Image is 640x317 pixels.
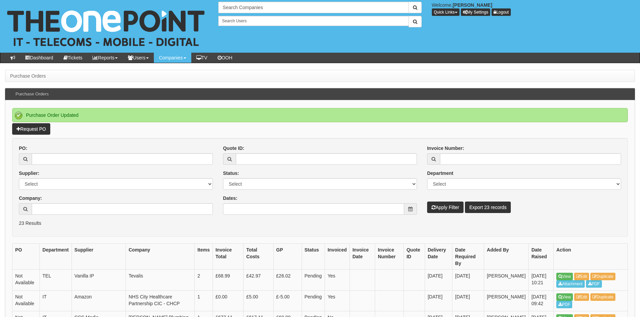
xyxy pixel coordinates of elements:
[123,53,154,63] a: Users
[20,53,58,63] a: Dashboard
[375,244,404,270] th: Invoice Number
[556,273,573,280] a: View
[590,273,615,280] a: Duplicate
[12,108,628,122] div: Purchase Order Updated
[586,280,602,288] a: PDF
[574,273,589,280] a: Edit
[350,244,375,270] th: Invoice Date
[529,270,554,291] td: [DATE] 10:21
[432,8,460,16] button: Quick Links
[244,244,274,270] th: Total Costs
[484,290,529,311] td: [PERSON_NAME]
[273,270,302,291] td: £26.02
[213,244,243,270] th: Invoice Total
[425,270,452,291] td: [DATE]
[72,290,126,311] td: Amazon
[218,2,409,13] input: Search Companies
[154,53,191,63] a: Companies
[19,145,27,152] label: PO:
[126,244,195,270] th: Company
[12,270,40,291] td: Not Available
[218,16,409,26] input: Search Users
[556,293,573,301] a: View
[461,8,491,16] a: My Settings
[58,53,88,63] a: Tickets
[452,270,484,291] td: [DATE]
[484,244,529,270] th: Added By
[19,170,39,177] label: Supplier:
[195,244,213,270] th: Items
[12,123,50,135] a: Request PO
[492,8,511,16] a: Logout
[465,202,511,213] a: Export 23 records
[404,244,425,270] th: Quote ID
[195,270,213,291] td: 2
[302,244,325,270] th: Status
[325,270,350,291] td: Yes
[556,280,585,288] a: Attachment
[556,301,572,308] a: PDF
[425,244,452,270] th: Delivery Date
[590,293,615,301] a: Duplicate
[126,270,195,291] td: Tevalis
[126,290,195,311] td: NHS City Healthcare Partnership CIC - CHCP
[302,290,325,311] td: Pending
[223,195,238,202] label: Dates:
[452,244,484,270] th: Date Required By
[19,220,621,227] p: 23 Results
[12,244,40,270] th: PO
[453,2,492,8] b: [PERSON_NAME]
[425,290,452,311] td: [DATE]
[484,270,529,291] td: [PERSON_NAME]
[39,290,72,311] td: IT
[72,244,126,270] th: Supplier
[191,53,213,63] a: TV
[213,290,243,311] td: £0.00
[12,88,52,100] h3: Purchase Orders
[427,202,464,213] button: Apply Filter
[325,290,350,311] td: Yes
[427,2,640,16] div: Welcome,
[213,53,238,63] a: OOH
[325,244,350,270] th: Invoiced
[223,170,239,177] label: Status:
[195,290,213,311] td: 1
[452,290,484,311] td: [DATE]
[244,270,274,291] td: £42.97
[213,270,243,291] td: £68.99
[39,244,72,270] th: Department
[223,145,244,152] label: Quote ID:
[39,270,72,291] td: TEL
[244,290,274,311] td: £5.00
[273,244,302,270] th: GP
[574,293,589,301] a: Edit
[72,270,126,291] td: Vanilla IP
[302,270,325,291] td: Pending
[529,244,554,270] th: Date Raised
[12,290,40,311] td: Not Available
[554,244,628,270] th: Action
[19,195,42,202] label: Company:
[273,290,302,311] td: £-5.00
[427,145,464,152] label: Invoice Number:
[87,53,123,63] a: Reports
[10,73,46,79] li: Purchase Orders
[427,170,453,177] label: Department
[529,290,554,311] td: [DATE] 09:42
